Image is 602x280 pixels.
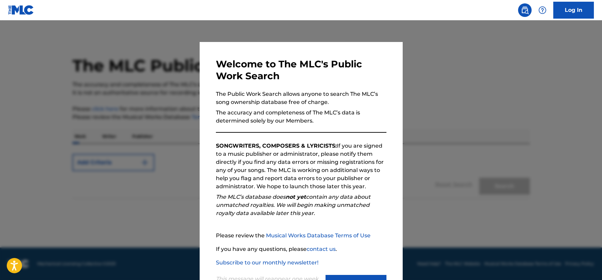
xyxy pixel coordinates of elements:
[538,6,547,14] img: help
[216,245,386,253] p: If you have any questions, please .
[216,259,318,266] a: Subscribe to our monthly newsletter!
[521,6,529,14] img: search
[286,194,306,200] strong: not yet
[8,5,34,15] img: MLC Logo
[216,142,386,191] p: If you are signed to a music publisher or administrator, please notify them directly if you find ...
[216,90,386,106] p: The Public Work Search allows anyone to search The MLC’s song ownership database free of charge.
[216,194,371,216] em: The MLC’s database does contain any data about unmatched royalties. We will begin making unmatche...
[216,58,386,82] h3: Welcome to The MLC's Public Work Search
[216,109,386,125] p: The accuracy and completeness of The MLC’s data is determined solely by our Members.
[536,3,549,17] div: Help
[216,232,386,240] p: Please review the
[266,232,371,239] a: Musical Works Database Terms of Use
[216,143,337,149] strong: SONGWRITERS, COMPOSERS & LYRICISTS:
[518,3,532,17] a: Public Search
[553,2,594,19] a: Log In
[307,246,336,252] a: contact us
